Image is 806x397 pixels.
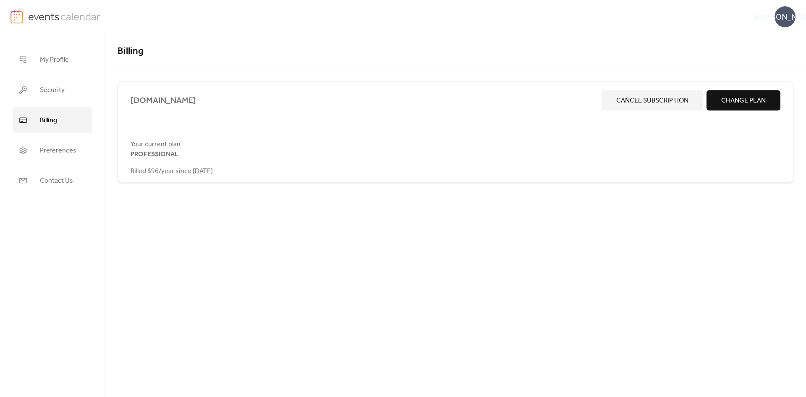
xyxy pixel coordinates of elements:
span: Preferences [40,144,76,158]
button: Cancel Subscription [602,90,703,110]
a: Billing [13,107,92,133]
span: My Profile [40,53,69,67]
a: Preferences [13,137,92,163]
span: PROFESSIONAL [131,150,178,160]
a: My Profile [13,47,92,73]
span: Billed $96/year since [DATE] [131,166,213,176]
button: Change Plan [707,90,780,110]
span: [DOMAIN_NAME] [131,94,598,108]
div: [PERSON_NAME] [775,6,796,27]
span: Billing [118,42,144,60]
img: logo [10,10,23,24]
span: Change Plan [721,96,766,106]
span: Contact Us [40,174,73,188]
img: logo-type [28,10,101,23]
span: Billing [40,114,57,127]
span: Security [40,84,65,97]
a: Contact Us [13,168,92,194]
span: Cancel Subscription [616,96,688,106]
span: Your current plan [131,139,780,150]
a: Security [13,77,92,103]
